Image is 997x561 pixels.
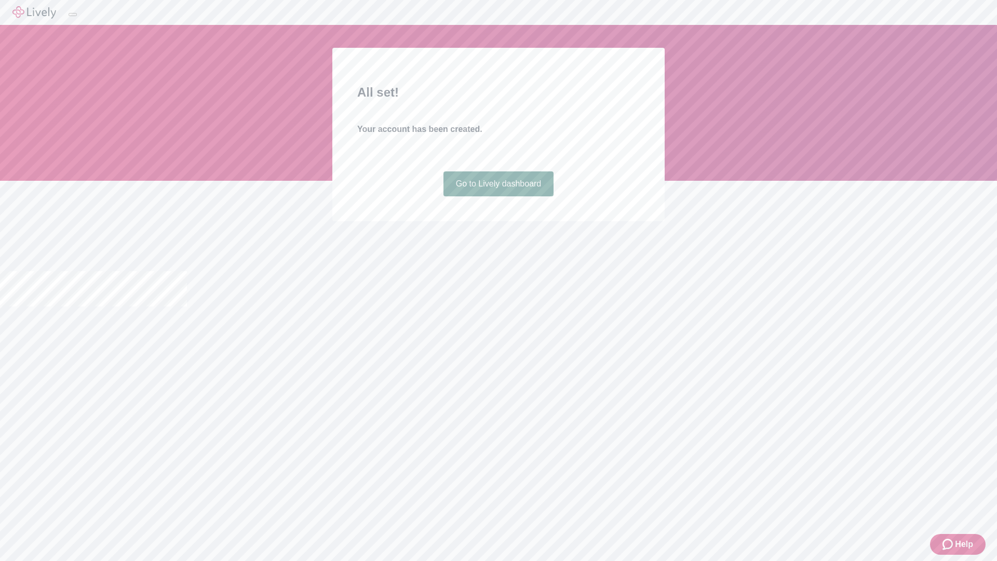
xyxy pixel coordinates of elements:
[12,6,56,19] img: Lively
[955,538,973,551] span: Help
[69,13,77,16] button: Log out
[930,534,986,555] button: Zendesk support iconHelp
[357,123,640,136] h4: Your account has been created.
[357,83,640,102] h2: All set!
[443,171,554,196] a: Go to Lively dashboard
[942,538,955,551] svg: Zendesk support icon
